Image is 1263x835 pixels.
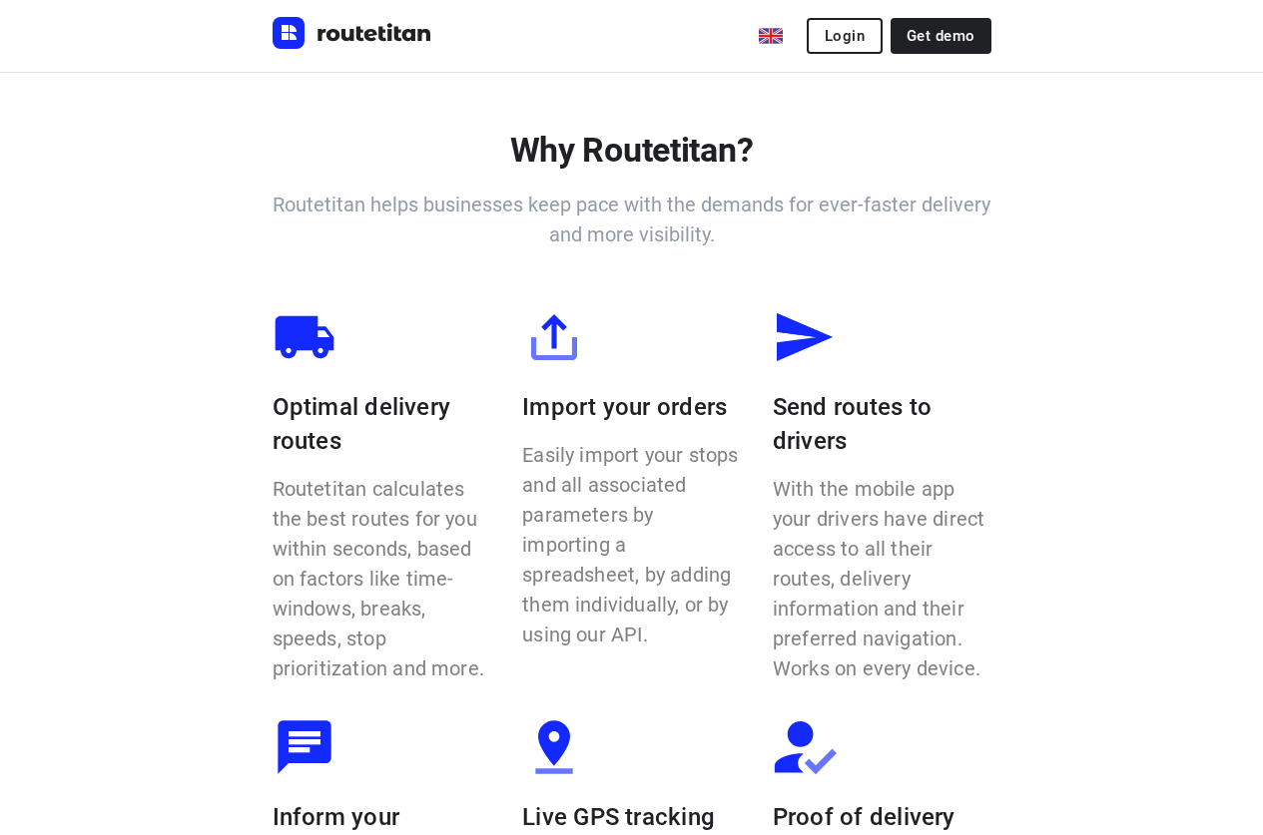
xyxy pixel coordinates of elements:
[773,390,991,458] p: Send routes to drivers
[825,28,865,44] span: Login
[907,28,974,44] span: Get demo
[773,800,991,834] p: Proof of delivery
[522,440,741,649] p: Easily import your stops and all associated parameters by importing a spreadsheet, by adding them...
[807,18,883,54] button: Login
[522,800,741,834] p: Live GPS tracking
[273,17,432,54] a: Routetitan
[273,190,991,249] h6: Routetitan helps businesses keep pace with the demands for ever-faster delivery and more visibility.
[891,18,990,54] a: Get demo
[773,474,991,683] p: With the mobile app your drivers have direct access to all their routes, delivery information and...
[273,390,491,458] p: Optimal delivery routes
[273,474,491,683] p: Routetitan calculates the best routes for you within seconds, based on factors like time-windows,...
[273,17,432,49] img: Routetitan logo
[522,390,741,424] p: Import your orders
[510,130,754,170] b: Why Routetitan?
